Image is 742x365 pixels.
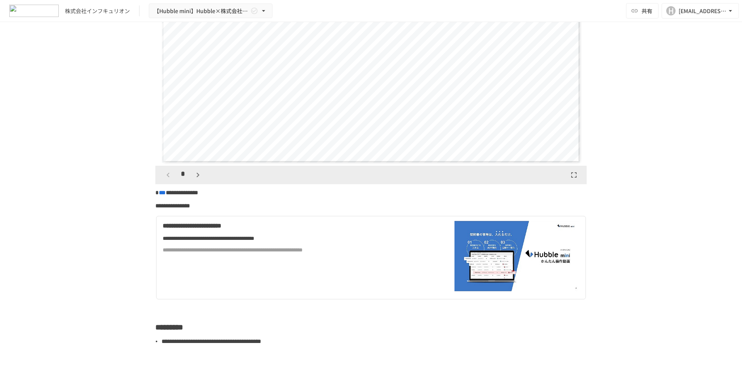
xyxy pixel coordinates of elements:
[642,7,652,15] span: 共有
[626,3,659,19] button: 共有
[666,6,676,15] div: H
[9,5,59,17] img: HzDRNkGCf7KYO4GfwKnzITak6oVsp5RHeZBEM1dQFiQ
[154,6,249,16] span: 【Hubble mini】Hubble×株式会社インフキュリオン オンボーディングプロジェクト
[679,6,727,16] div: [EMAIL_ADDRESS][DOMAIN_NAME]
[662,3,739,19] button: H[EMAIL_ADDRESS][DOMAIN_NAME]
[65,7,130,15] div: 株式会社インフキュリオン
[149,3,272,19] button: 【Hubble mini】Hubble×株式会社インフキュリオン オンボーディングプロジェクト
